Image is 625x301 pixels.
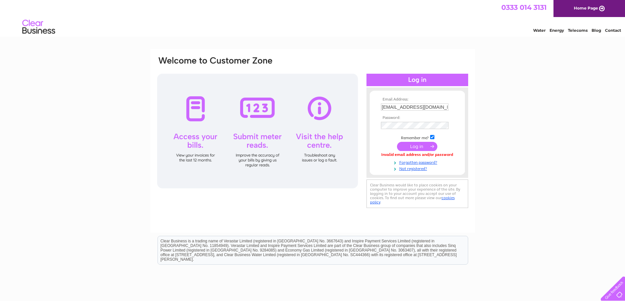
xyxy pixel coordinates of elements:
th: Password: [379,116,455,120]
input: Submit [397,142,437,151]
a: 0333 014 3131 [501,3,547,11]
div: Clear Business would like to place cookies on your computer to improve your experience of the sit... [366,179,468,208]
a: cookies policy [370,196,455,204]
a: Water [533,28,546,33]
img: logo.png [22,17,55,37]
div: Clear Business is a trading name of Verastar Limited (registered in [GEOGRAPHIC_DATA] No. 3667643... [158,4,468,32]
td: Remember me? [379,134,455,141]
th: Email Address: [379,97,455,102]
a: Forgotten password? [381,159,455,165]
div: Invalid email address and/or password [381,153,454,157]
a: Contact [605,28,621,33]
a: Energy [550,28,564,33]
a: Blog [592,28,601,33]
a: Telecoms [568,28,588,33]
a: Not registered? [381,165,455,171]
